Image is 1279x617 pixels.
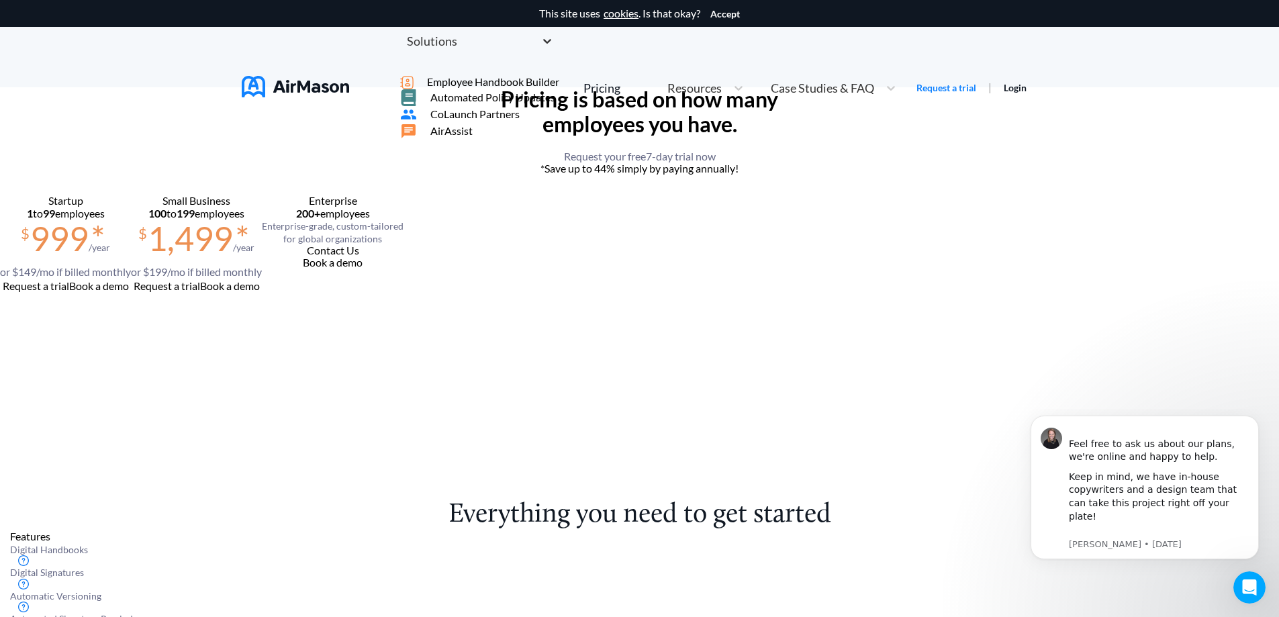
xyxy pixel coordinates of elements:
span: $ [138,220,147,242]
span: Digital Signatures [10,567,84,578]
iframe: Intercom notifications message [1010,409,1279,581]
span: Digital Handbooks [10,544,88,555]
img: icon [400,76,414,89]
div: Enterprise [262,195,404,207]
span: | [988,81,992,93]
span: Enterprise-grade, custom-tailored for global organizations [262,220,404,244]
span: to [27,207,55,220]
span: Automated Policy Updates [430,91,555,103]
div: Contact Us [262,244,404,256]
span: $ [21,220,30,242]
div: Features [10,530,1269,542]
b: 200+ [296,207,320,220]
span: Solutions [407,35,457,47]
span: Case Studies & FAQ [771,82,874,94]
a: Request a trial [916,81,976,95]
a: Login [1004,82,1027,93]
img: svg+xml;base64,PD94bWwgdmVyc2lvbj0iMS4wIiBlbmNvZGluZz0idXRmLTgiPz4KPHN2ZyB3aWR0aD0iMTZweCIgaGVpZ2... [18,579,29,589]
button: Accept cookies [710,9,740,19]
span: Employee Handbook Builder [427,76,559,88]
b: 99 [43,207,55,220]
span: Resources [667,82,722,94]
a: cookies [604,7,638,19]
div: Pricing [583,82,620,94]
button: Book a demo [69,280,129,292]
span: 999 [30,218,89,258]
b: 1 [27,207,33,220]
section: employees [262,207,404,220]
button: Book a demo [200,280,260,292]
span: 1,499 [148,218,233,258]
iframe: Intercom live chat [1233,571,1266,604]
button: Request a trial [3,280,69,292]
section: employees [131,207,262,220]
span: Automatic Versioning [10,590,101,602]
div: Small Business [131,195,262,207]
img: svg+xml;base64,PD94bWwgdmVyc2lvbj0iMS4wIiBlbmNvZGluZz0idXRmLTgiPz4KPHN2ZyB3aWR0aD0iMTZweCIgaGVpZ2... [18,602,29,612]
a: Pricing [583,76,620,100]
h2: Everything you need to get started [10,500,1269,530]
button: Book a demo [303,256,363,269]
b: 199 [177,207,195,220]
span: Save up to 44% simply by paying annually! [544,162,739,175]
span: or $ 199 /mo if billed monthly [131,265,262,278]
button: Request a trial [134,280,200,292]
span: AirAssist [430,125,473,137]
img: AirMason Logo [242,76,349,97]
span: CoLaunch Partners [430,108,520,120]
img: svg+xml;base64,PD94bWwgdmVyc2lvbj0iMS4wIiBlbmNvZGluZz0idXRmLTgiPz4KPHN2ZyB3aWR0aD0iMTZweCIgaGVpZ2... [18,555,29,566]
b: 100 [148,207,167,220]
span: to [148,207,195,220]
